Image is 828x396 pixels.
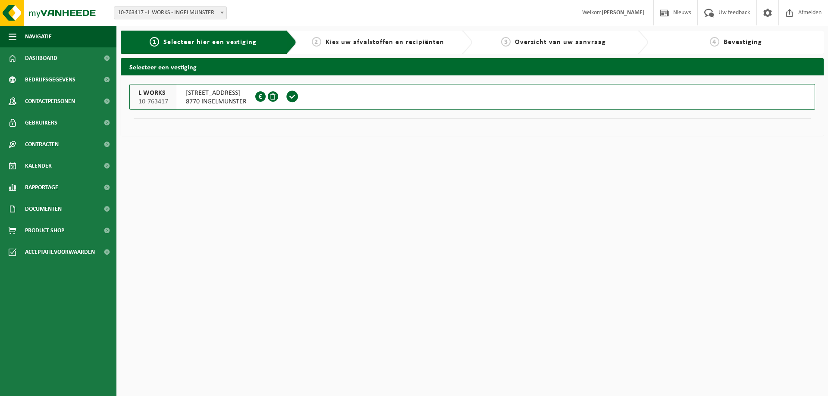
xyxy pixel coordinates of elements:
[25,69,75,90] span: Bedrijfsgegevens
[138,89,168,97] span: L WORKS
[150,37,159,47] span: 1
[163,39,257,46] span: Selecteer hier een vestiging
[25,134,59,155] span: Contracten
[602,9,645,16] strong: [PERSON_NAME]
[25,112,57,134] span: Gebruikers
[25,47,57,69] span: Dashboard
[25,177,58,198] span: Rapportage
[710,37,719,47] span: 4
[114,7,226,19] span: 10-763417 - L WORKS - INGELMUNSTER
[129,84,815,110] button: L WORKS 10-763417 [STREET_ADDRESS]8770 INGELMUNSTER
[186,89,247,97] span: [STREET_ADDRESS]
[25,220,64,241] span: Product Shop
[326,39,444,46] span: Kies uw afvalstoffen en recipiënten
[25,198,62,220] span: Documenten
[25,241,95,263] span: Acceptatievoorwaarden
[515,39,606,46] span: Overzicht van uw aanvraag
[724,39,762,46] span: Bevestiging
[138,97,168,106] span: 10-763417
[312,37,321,47] span: 2
[25,90,75,112] span: Contactpersonen
[25,26,52,47] span: Navigatie
[25,155,52,177] span: Kalender
[114,6,227,19] span: 10-763417 - L WORKS - INGELMUNSTER
[501,37,511,47] span: 3
[186,97,247,106] span: 8770 INGELMUNSTER
[121,58,824,75] h2: Selecteer een vestiging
